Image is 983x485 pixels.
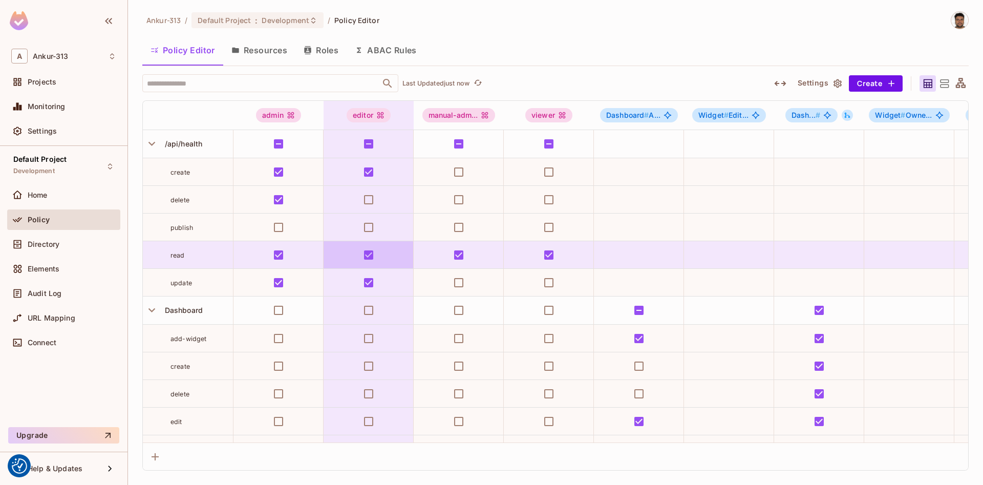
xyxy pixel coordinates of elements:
[792,111,820,119] span: Dash...
[170,363,190,370] span: create
[28,78,56,86] span: Projects
[644,111,649,119] span: #
[170,418,182,426] span: edit
[8,427,119,444] button: Upgrade
[170,279,192,287] span: update
[869,108,949,122] span: Widget#Owner
[254,16,258,25] span: :
[525,108,572,122] div: viewer
[170,251,185,259] span: read
[347,108,391,122] div: editor
[170,390,189,398] span: delete
[170,168,190,176] span: create
[170,335,207,343] span: add-widget
[295,37,347,63] button: Roles
[28,191,48,199] span: Home
[816,111,820,119] span: #
[12,458,27,474] img: Revisit consent button
[170,196,189,204] span: delete
[951,12,968,29] img: Vladimir Shopov
[28,339,56,347] span: Connect
[161,306,203,314] span: Dashboard
[606,111,649,119] span: Dashboard
[262,15,309,25] span: Development
[402,79,469,88] p: Last Updated just now
[875,111,932,119] span: Owne...
[28,102,66,111] span: Monitoring
[469,77,484,90] span: Click to refresh data
[28,216,50,224] span: Policy
[698,111,729,119] span: Widget
[28,265,59,273] span: Elements
[11,49,28,64] span: A
[334,15,379,25] span: Policy Editor
[606,111,660,119] span: A...
[422,108,496,122] div: manual-adm...
[223,37,295,63] button: Resources
[28,127,57,135] span: Settings
[380,76,395,91] button: Open
[328,15,330,25] li: /
[901,111,905,119] span: #
[170,224,193,231] span: publish
[13,167,55,175] span: Development
[472,77,484,90] button: refresh
[785,108,838,122] span: Dashboard#Owner
[256,108,301,122] div: admin
[198,15,251,25] span: Default Project
[28,314,75,322] span: URL Mapping
[28,289,61,298] span: Audit Log
[794,75,845,92] button: Settings
[692,108,766,122] span: Widget#Editor
[347,37,425,63] button: ABAC Rules
[849,75,903,92] button: Create
[142,37,223,63] button: Policy Editor
[474,78,482,89] span: refresh
[698,111,749,119] span: Edit...
[13,155,67,163] span: Default Project
[161,139,203,148] span: /api/health
[10,11,28,30] img: SReyMgAAAABJRU5ErkJggg==
[33,52,68,60] span: Workspace: Ankur-313
[28,240,59,248] span: Directory
[12,458,27,474] button: Consent Preferences
[600,108,678,122] span: Dashboard#Analyst
[28,465,82,473] span: Help & Updates
[146,15,181,25] span: the active workspace
[724,111,729,119] span: #
[185,15,187,25] li: /
[422,108,496,122] span: manual-admin
[875,111,905,119] span: Widget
